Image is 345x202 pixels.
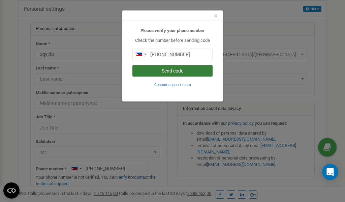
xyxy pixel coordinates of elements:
button: Close [214,12,218,20]
div: Telephone country code [133,49,148,60]
a: Contact support team [154,82,191,87]
p: Check the number before sending code [132,37,213,44]
input: 0905 123 4567 [132,49,213,60]
b: Please verify your phone number [140,28,205,33]
div: Open Intercom Messenger [322,164,338,180]
button: Open CMP widget [3,182,20,199]
span: × [214,12,218,20]
button: Send code [132,65,213,77]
